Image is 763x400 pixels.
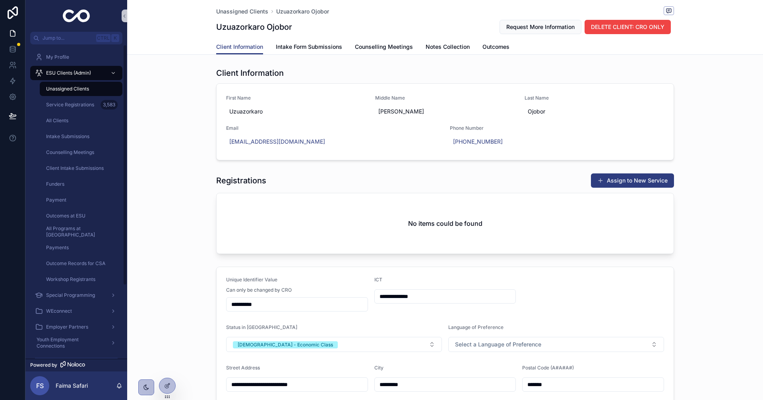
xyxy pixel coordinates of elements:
a: Outcomes at ESU [40,209,122,223]
a: My Profile [30,50,122,64]
a: Powered by [25,359,127,371]
span: ESU Clients (Admin) [46,70,91,76]
span: Language of Preference [448,324,504,330]
button: DELETE CLIENT: CRO ONLY [585,20,671,34]
span: Intake Submissions [46,133,89,140]
a: Intake Form Submissions [276,40,342,56]
a: Intake Submissions [40,129,122,144]
span: Funders [46,181,64,187]
a: Workshop Registrants [40,272,122,287]
span: Middle Name [375,95,515,101]
span: Employer Partners [46,324,88,330]
div: 3,583 [101,100,118,110]
span: Ojobor [528,108,661,115]
span: Service Registrations [46,102,94,108]
a: Payment [40,193,122,207]
span: [PERSON_NAME] [378,108,511,115]
a: Unassigned Clients [40,82,122,96]
button: Select Button [448,337,664,352]
a: Payments [40,240,122,255]
a: Funders [40,177,122,191]
button: Request More Information [500,20,581,34]
span: First Name [226,95,366,101]
a: Client Information [216,40,263,55]
a: Outcome Records for CSA [40,256,122,271]
span: Status in [GEOGRAPHIC_DATA] [226,324,297,330]
span: ICT [374,277,382,283]
button: Jump to...CtrlK [30,32,122,44]
span: Can only be changed by CRO [226,287,292,293]
span: Outcomes at ESU [46,213,85,219]
span: Notes Collection [426,43,470,51]
a: [PHONE_NUMBER] [453,138,503,146]
p: Faima Safari [56,382,88,390]
span: Client Intake Submissions [46,165,104,171]
h1: Uzuazorkaro Ojobor [216,21,292,33]
span: My Profile [46,54,69,60]
a: Special Programming [30,288,122,302]
span: K [112,35,118,41]
button: Select Button [226,337,442,352]
a: WEconnect [30,304,122,318]
span: Request More Information [506,23,575,31]
span: FS [36,381,44,390]
span: Client Information [216,43,263,51]
img: App logo [63,10,90,22]
span: Street Address [226,365,260,371]
span: Powered by [30,362,57,368]
span: DELETE CLIENT: CRO ONLY [591,23,664,31]
span: Select a Language of Preference [455,340,541,348]
a: Unassigned Clients [216,8,268,15]
span: All Clients [46,117,68,124]
a: All Clients [40,113,122,128]
span: Counselling Meetings [355,43,413,51]
h1: Registrations [216,175,266,186]
a: ESU Clients (Admin) [30,66,122,80]
span: All Programs at [GEOGRAPHIC_DATA] [46,225,114,238]
a: Employer Partners [30,320,122,334]
span: Outcome Records for CSA [46,260,105,267]
span: Email [226,125,440,131]
span: Ctrl [96,34,110,42]
span: Youth Employment Connections [37,337,104,349]
h2: No items could be found [408,219,482,228]
a: Counselling Meetings [355,40,413,56]
span: Last Name [525,95,664,101]
span: Outcomes [482,43,509,51]
a: Client Intake Submissions [40,161,122,175]
a: Service Registrations3,583 [40,98,122,112]
div: [DEMOGRAPHIC_DATA] - Economic Class [238,341,333,348]
span: Payments [46,244,69,251]
a: Counselling Meetings [40,145,122,160]
span: Workshop Registrants [46,276,95,283]
span: Unassigned Clients [46,86,89,92]
span: Jump to... [43,35,93,41]
span: City [374,365,383,371]
span: Special Programming [46,292,95,298]
a: Outcomes [482,40,509,56]
span: Uzuazorkaro [229,108,362,115]
a: First NameUzuazorkaroMiddle Name[PERSON_NAME]Last NameOjoborEmail[EMAIL_ADDRESS][DOMAIN_NAME]Phon... [217,84,674,160]
a: Youth Employment Connections [30,336,122,350]
div: scrollable content [25,44,127,359]
span: WEconnect [46,308,72,314]
span: Counselling Meetings [46,149,94,156]
button: Assign to New Service [591,173,674,188]
span: Postal Code (A#A#A#) [522,365,574,371]
a: [EMAIL_ADDRESS][DOMAIN_NAME] [229,138,325,146]
span: Phone Number [450,125,664,131]
a: Uzuazorkaro Ojobor [276,8,329,15]
a: All Programs at [GEOGRAPHIC_DATA] [40,225,122,239]
span: Unique Identifier Value [226,277,277,283]
a: Notes Collection [426,40,470,56]
h1: Client Information [216,67,284,79]
span: Payment [46,197,66,203]
span: Intake Form Submissions [276,43,342,51]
